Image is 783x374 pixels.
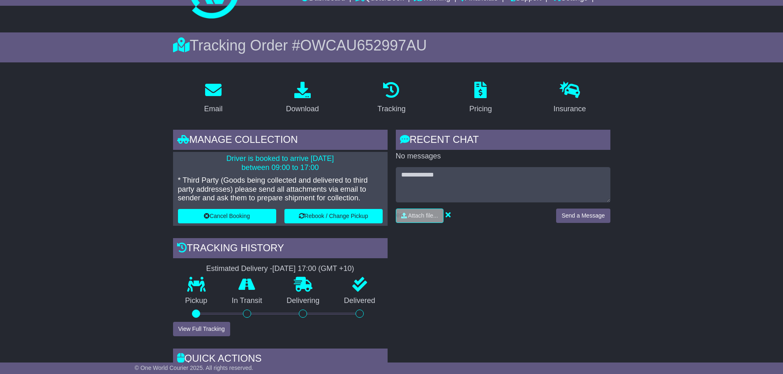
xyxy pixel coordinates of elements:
div: Pricing [469,103,492,115]
button: View Full Tracking [173,322,230,336]
p: In Transit [219,296,275,305]
a: Download [281,79,324,117]
div: Download [286,103,319,115]
a: Email [199,79,228,117]
p: Delivered [332,296,388,305]
p: Delivering [275,296,332,305]
span: OWCAU652997AU [300,37,427,54]
a: Insurance [548,79,591,117]
div: Tracking history [173,238,388,260]
button: Rebook / Change Pickup [284,209,383,223]
div: Email [204,103,222,115]
a: Pricing [464,79,497,117]
span: © One World Courier 2025. All rights reserved. [135,365,254,371]
div: Manage collection [173,130,388,152]
a: Tracking [372,79,411,117]
div: Estimated Delivery - [173,264,388,273]
p: Pickup [173,296,220,305]
div: Tracking [377,103,405,115]
p: No messages [396,152,610,161]
button: Cancel Booking [178,209,276,223]
button: Send a Message [556,209,610,223]
div: RECENT CHAT [396,130,610,152]
p: Driver is booked to arrive [DATE] between 09:00 to 17:00 [178,154,383,172]
div: Tracking Order # [173,37,610,54]
div: [DATE] 17:00 (GMT +10) [273,264,354,273]
p: * Third Party (Goods being collected and delivered to third party addresses) please send all atta... [178,176,383,203]
div: Insurance [554,103,586,115]
div: Quick Actions [173,349,388,371]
